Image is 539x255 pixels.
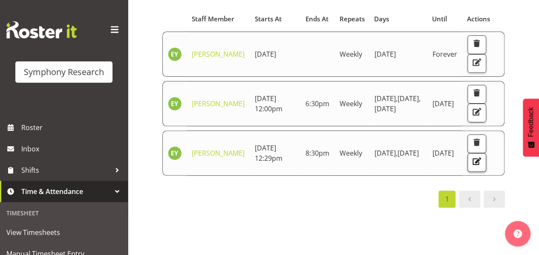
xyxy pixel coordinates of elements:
[432,148,454,158] span: [DATE]
[375,49,396,59] span: [DATE]
[192,99,245,108] a: [PERSON_NAME]
[2,222,126,243] a: View Timesheets
[432,99,454,108] span: [DATE]
[432,14,447,24] span: Until
[6,226,121,239] span: View Timesheets
[255,143,282,163] span: [DATE] 12:29pm
[306,99,329,108] span: 6:30pm
[419,94,421,103] span: ,
[254,14,281,24] span: Starts At
[396,94,398,103] span: ,
[192,148,245,158] a: [PERSON_NAME]
[21,121,124,134] span: Roster
[192,49,245,59] a: [PERSON_NAME]
[374,14,389,24] span: Days
[467,35,486,54] button: Delete Unavailability
[168,146,182,160] img: emily-yip11495.jpg
[467,134,486,153] button: Delete Unavailability
[340,99,362,108] span: Weekly
[305,14,328,24] span: Ends At
[168,97,182,110] img: emily-yip11495.jpg
[168,47,182,61] img: emily-yip11495.jpg
[2,204,126,222] div: Timesheet
[255,94,282,113] span: [DATE] 12:00pm
[191,14,234,24] span: Staff Member
[6,21,77,38] img: Rosterit website logo
[527,107,535,137] span: Feedback
[21,142,124,155] span: Inbox
[467,14,490,24] span: Actions
[375,104,396,113] span: [DATE]
[398,94,421,103] span: [DATE]
[513,229,522,238] img: help-xxl-2.png
[255,49,276,59] span: [DATE]
[467,54,486,73] button: Edit Unavailability
[467,104,486,122] button: Edit Unavailability
[375,94,398,103] span: [DATE]
[21,164,111,177] span: Shifts
[375,148,398,158] span: [DATE]
[467,85,486,104] button: Delete Unavailability
[306,148,329,158] span: 8:30pm
[467,153,486,172] button: Edit Unavailability
[396,148,398,158] span: ,
[21,185,111,198] span: Time & Attendance
[339,14,364,24] span: Repeats
[340,49,362,59] span: Weekly
[24,66,104,78] div: Symphony Research
[340,148,362,158] span: Weekly
[398,148,419,158] span: [DATE]
[432,49,457,59] span: Forever
[523,99,539,156] button: Feedback - Show survey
